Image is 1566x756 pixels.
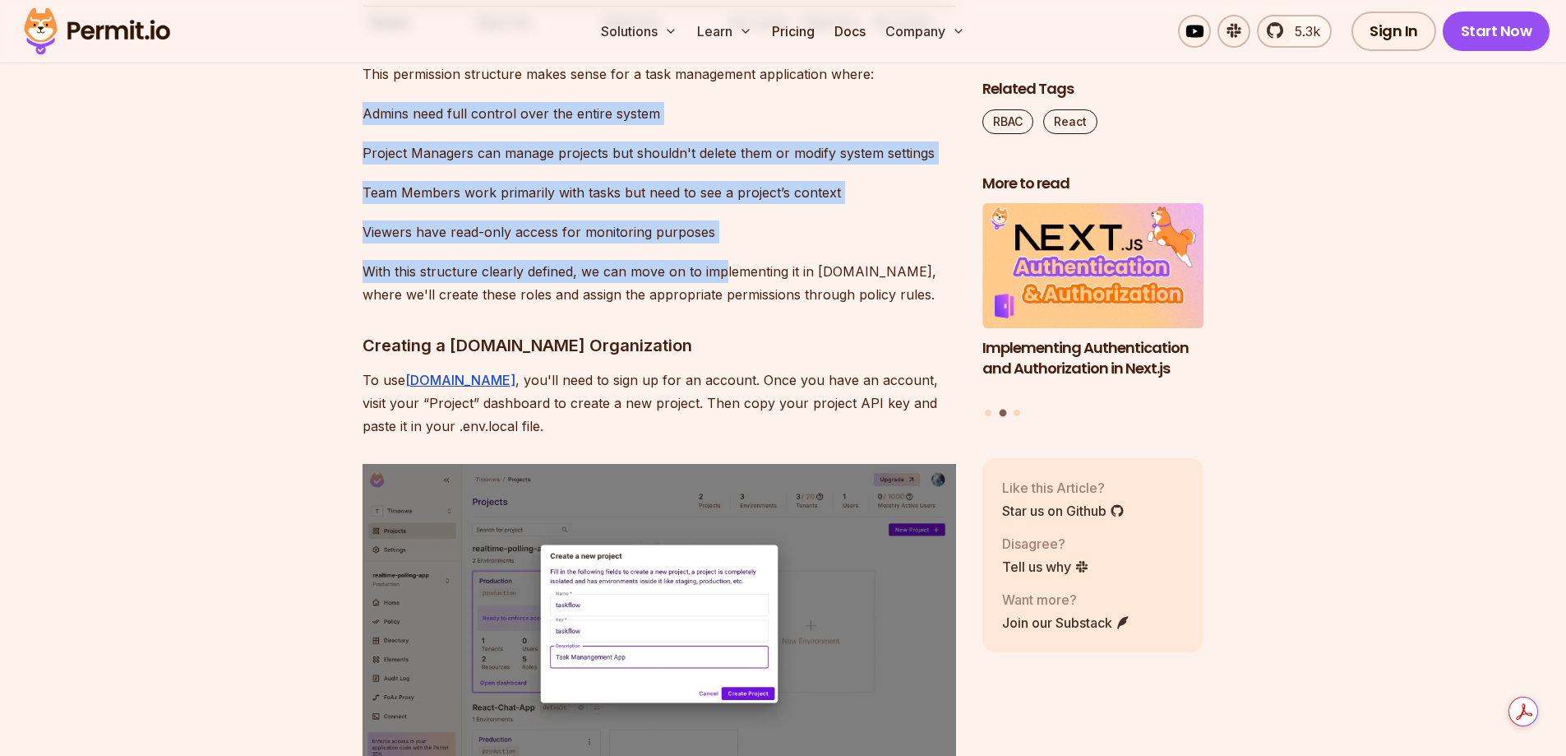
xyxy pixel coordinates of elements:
h3: Creating a [DOMAIN_NAME] Organization [363,332,956,359]
button: Go to slide 1 [985,410,991,416]
img: Permit logo [16,3,178,59]
p: Like this Article? [1002,478,1125,498]
a: Pricing [765,15,821,48]
p: Project Managers can manage projects but shouldn't delete them or modify system settings [363,141,956,165]
img: Implementing Authentication and Authorization in Next.js [982,204,1204,329]
a: Star us on Github [1002,501,1125,521]
p: Team Members work primarily with tasks but need to see a project’s context [363,181,956,204]
span: 5.3k [1285,21,1320,41]
a: Implementing Authentication and Authorization in Next.jsImplementing Authentication and Authoriza... [982,204,1204,400]
button: Go to slide 3 [1014,410,1020,416]
a: Sign In [1351,12,1436,51]
a: Join our Substack [1002,613,1130,633]
h3: Implementing Authentication and Authorization in Next.js [982,338,1204,379]
li: 2 of 3 [982,204,1204,400]
button: Solutions [594,15,684,48]
a: Tell us why [1002,557,1089,577]
a: Start Now [1443,12,1550,51]
p: Disagree? [1002,534,1089,554]
h2: More to read [982,174,1204,194]
p: With this structure clearly defined, we can move on to implementing it in [DOMAIN_NAME], where we... [363,260,956,306]
a: React [1043,109,1097,134]
a: 5.3k [1257,15,1332,48]
p: This permission structure makes sense for a task management application where: [363,63,956,86]
button: Learn [691,15,759,48]
button: Go to slide 2 [999,410,1006,417]
p: To use , you'll need to sign up for an account. Once you have an account, visit your “Project” da... [363,369,956,438]
p: Admins need full control over the entire system [363,102,956,125]
p: Want more? [1002,590,1130,610]
a: Docs [828,15,872,48]
div: Posts [982,204,1204,420]
h2: Related Tags [982,79,1204,100]
a: [DOMAIN_NAME] [405,372,515,388]
a: RBAC [982,109,1033,134]
button: Company [879,15,972,48]
p: Viewers have read-only access for monitoring purposes [363,220,956,243]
